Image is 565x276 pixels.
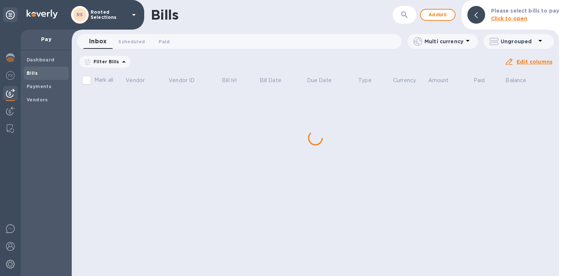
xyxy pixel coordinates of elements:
span: Vendor [126,77,154,84]
p: Vendor ID [169,77,194,84]
p: Multi currency [424,38,463,45]
b: Vendors [27,97,48,102]
span: Due Date [307,77,341,84]
span: Inbox [89,36,106,47]
b: Payments [27,84,51,89]
span: Amount [428,77,459,84]
p: Bill Date [260,77,281,84]
p: Rooted Selections [91,10,128,20]
p: Amount [428,77,449,84]
p: Bill № [222,77,237,84]
p: Ungrouped [501,38,536,45]
img: Foreign exchange [6,71,15,80]
span: Paid [159,38,170,46]
b: RS [77,12,83,17]
button: Addbill [420,9,456,21]
span: Type [358,77,381,84]
p: Mark all [94,76,114,84]
span: Paid [474,77,495,84]
p: Vendor [126,77,145,84]
p: Filter Bills [91,58,119,65]
h1: Bills [151,7,178,23]
span: Bill Date [260,77,291,84]
span: Bill № [222,77,247,84]
b: Bills [27,70,38,76]
p: Pay [27,36,66,43]
p: Paid [474,77,485,84]
b: Please select bills to pay [491,8,559,14]
span: Balance [505,77,536,84]
b: Click to open [491,16,528,21]
span: Scheduled [118,38,145,46]
p: Type [358,77,372,84]
img: Logo [27,10,58,18]
p: Due Date [307,77,332,84]
p: Currency [393,77,416,84]
div: Unpin categories [3,7,18,22]
u: Edit columns [517,59,552,65]
span: Vendor ID [169,77,204,84]
p: Balance [505,77,526,84]
b: Dashboard [27,57,55,63]
span: Add bill [427,10,449,19]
